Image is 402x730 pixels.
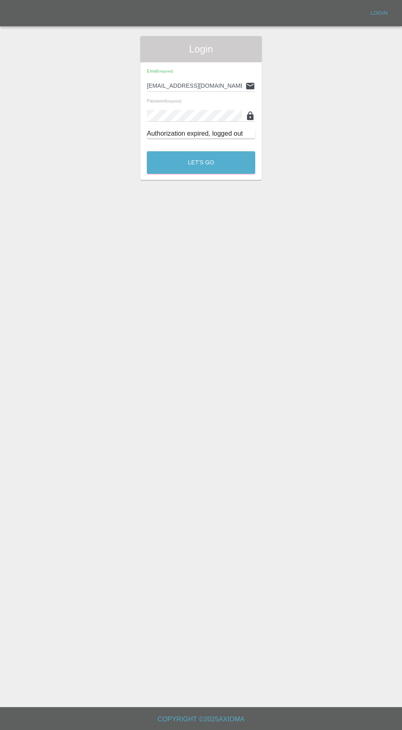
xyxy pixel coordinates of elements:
span: Email [147,68,173,73]
a: Login [366,7,392,20]
span: Login [147,43,255,56]
button: Let's Go [147,151,255,174]
h6: Copyright © 2025 Axioma [7,714,395,725]
span: Password [147,98,181,103]
small: (required) [166,100,181,103]
div: Authorization expired, logged out [147,129,255,139]
small: (required) [158,70,173,73]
